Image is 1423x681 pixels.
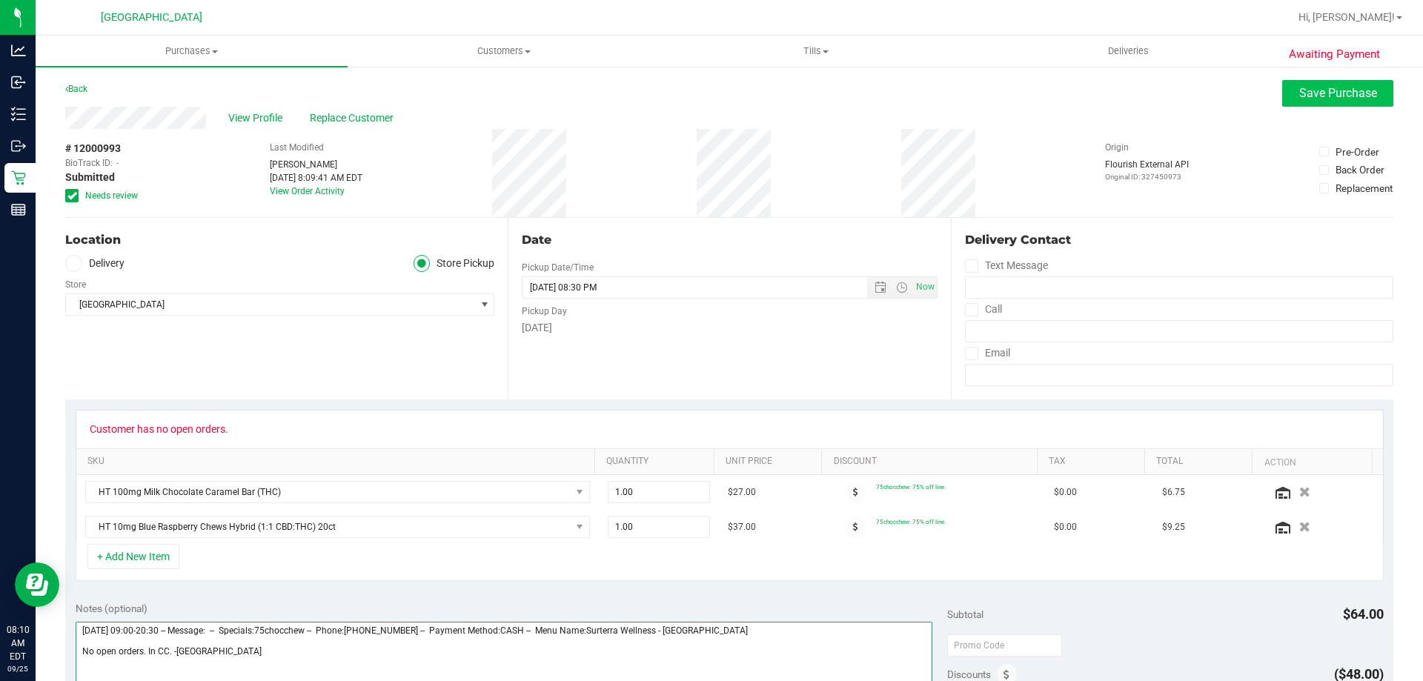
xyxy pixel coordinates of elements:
[1336,144,1379,159] div: Pre-Order
[11,139,26,153] inline-svg: Outbound
[1298,11,1395,23] span: Hi, [PERSON_NAME]!
[972,36,1284,67] a: Deliveries
[86,482,571,502] span: HT 100mg Milk Chocolate Caramel Bar (THC)
[1336,162,1384,177] div: Back Order
[1252,449,1371,476] th: Action
[876,483,944,491] span: 75chocchew: 75% off line
[522,231,937,249] div: Date
[522,320,937,336] div: [DATE]
[660,44,971,58] span: Tills
[608,516,710,537] input: 1.00
[7,623,29,663] p: 08:10 AM EDT
[726,456,816,468] a: Unit Price
[414,255,495,272] label: Store Pickup
[11,202,26,217] inline-svg: Reports
[11,43,26,58] inline-svg: Analytics
[660,36,972,67] a: Tills
[876,518,944,525] span: 75chocchew: 75% off line
[965,255,1048,276] label: Text Message
[1299,86,1377,100] span: Save Purchase
[76,602,147,614] span: Notes (optional)
[1162,520,1185,534] span: $9.25
[1105,141,1129,154] label: Origin
[87,456,589,468] a: SKU
[65,255,125,272] label: Delivery
[475,294,494,315] span: select
[1105,171,1189,182] p: Original ID: 327450973
[1156,456,1247,468] a: Total
[608,482,710,502] input: 1.00
[66,294,475,315] span: [GEOGRAPHIC_DATA]
[522,261,594,274] label: Pickup Date/Time
[65,231,494,249] div: Location
[965,342,1010,364] label: Email
[1289,46,1380,63] span: Awaiting Payment
[270,186,345,196] a: View Order Activity
[834,456,1032,468] a: Discount
[15,562,59,607] iframe: Resource center
[86,516,571,537] span: HT 10mg Blue Raspberry Chews Hybrid (1:1 CBD:THC) 20ct
[85,481,590,503] span: NO DATA FOUND
[11,75,26,90] inline-svg: Inbound
[270,158,362,171] div: [PERSON_NAME]
[1105,158,1189,182] div: Flourish External API
[36,44,348,58] span: Purchases
[65,141,121,156] span: # 12000993
[606,456,709,468] a: Quantity
[1343,606,1384,622] span: $64.00
[1162,485,1185,499] span: $6.75
[228,110,288,126] span: View Profile
[965,299,1002,320] label: Call
[348,36,660,67] a: Customers
[36,36,348,67] a: Purchases
[270,171,362,185] div: [DATE] 8:09:41 AM EDT
[1049,456,1139,468] a: Tax
[1054,485,1077,499] span: $0.00
[85,516,590,538] span: NO DATA FOUND
[728,485,756,499] span: $27.00
[348,44,659,58] span: Customers
[7,663,29,674] p: 09/25
[1054,520,1077,534] span: $0.00
[522,305,567,318] label: Pickup Day
[90,423,228,435] div: Customer has no open orders.
[947,634,1062,657] input: Promo Code
[947,608,984,620] span: Subtotal
[965,231,1393,249] div: Delivery Contact
[11,107,26,122] inline-svg: Inventory
[912,276,938,298] span: Set Current date
[87,544,179,569] button: + Add New Item
[1282,80,1393,107] button: Save Purchase
[101,11,202,24] span: [GEOGRAPHIC_DATA]
[65,170,115,185] span: Submitted
[65,84,87,94] a: Back
[11,170,26,185] inline-svg: Retail
[1336,181,1393,196] div: Replacement
[965,276,1393,299] input: Format: (999) 999-9999
[65,278,86,291] label: Store
[310,110,399,126] span: Replace Customer
[270,141,324,154] label: Last Modified
[116,156,119,170] span: -
[1088,44,1169,58] span: Deliveries
[728,520,756,534] span: $37.00
[65,156,113,170] span: BioTrack ID:
[889,282,914,293] span: Open the time view
[85,189,138,202] span: Needs review
[867,282,892,293] span: Open the date view
[965,320,1393,342] input: Format: (999) 999-9999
